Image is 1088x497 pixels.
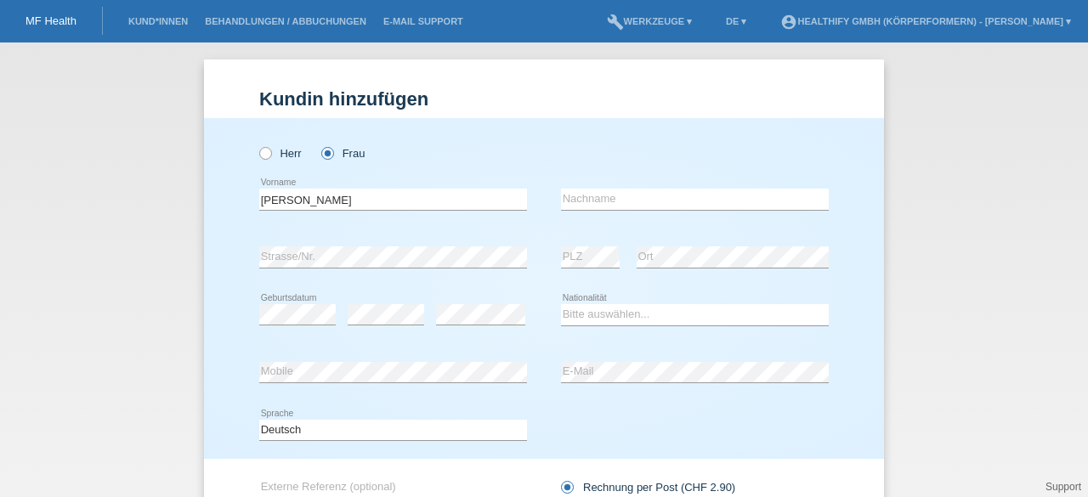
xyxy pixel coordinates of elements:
[780,14,797,31] i: account_circle
[259,88,829,110] h1: Kundin hinzufügen
[259,147,302,160] label: Herr
[321,147,332,158] input: Frau
[196,16,375,26] a: Behandlungen / Abbuchungen
[1045,481,1081,493] a: Support
[321,147,365,160] label: Frau
[772,16,1079,26] a: account_circleHealthify GmbH (Körperformern) - [PERSON_NAME] ▾
[717,16,755,26] a: DE ▾
[259,147,270,158] input: Herr
[561,481,735,494] label: Rechnung per Post (CHF 2.90)
[25,14,76,27] a: MF Health
[120,16,196,26] a: Kund*innen
[607,14,624,31] i: build
[598,16,701,26] a: buildWerkzeuge ▾
[375,16,472,26] a: E-Mail Support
